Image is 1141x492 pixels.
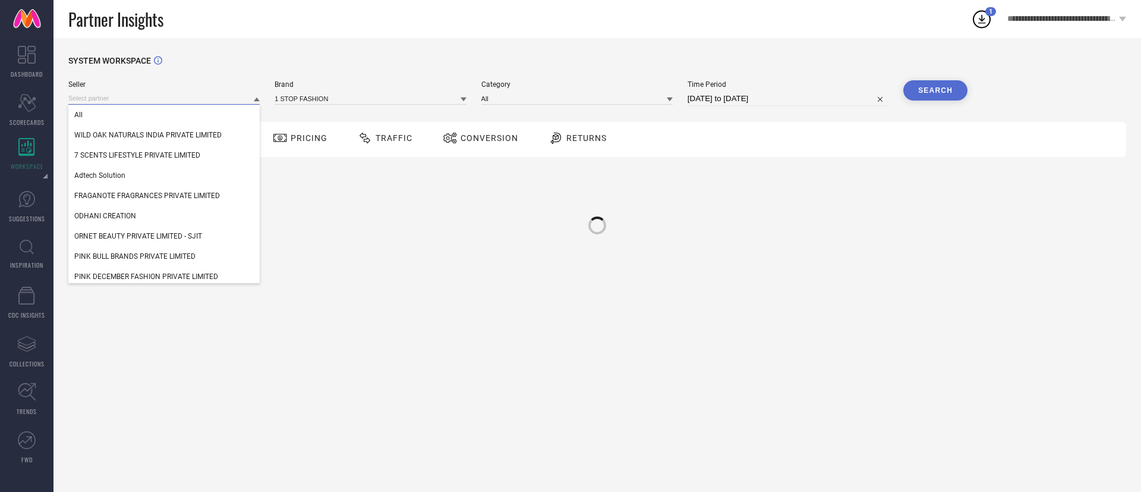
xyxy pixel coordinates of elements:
span: Adtech Solution [74,171,125,180]
div: Adtech Solution [68,165,260,186]
input: Select time period [688,92,888,106]
div: ORNET BEAUTY PRIVATE LIMITED - SJIT [68,226,260,246]
span: Conversion [461,133,518,143]
span: FWD [21,455,33,464]
span: Pricing [291,133,327,143]
span: WORKSPACE [11,162,43,171]
span: INSPIRATION [10,261,43,269]
span: All [74,111,83,119]
span: 7 SCENTS LIFESTYLE PRIVATE LIMITED [74,151,200,159]
span: COLLECTIONS [10,359,45,368]
span: FRAGANOTE FRAGRANCES PRIVATE LIMITED [74,192,220,200]
input: Select partner [68,92,260,105]
span: PINK DECEMBER FASHION PRIVATE LIMITED [74,272,218,281]
div: All [68,105,260,125]
span: Seller [68,80,260,89]
div: Open download list [971,8,992,30]
button: Search [903,80,967,101]
span: Time Period [688,80,888,89]
span: WILD OAK NATURALS INDIA PRIVATE LIMITED [74,131,222,139]
span: ORNET BEAUTY PRIVATE LIMITED - SJIT [74,232,202,240]
span: DASHBOARD [11,70,43,79]
span: Category [481,80,673,89]
span: Returns [566,133,607,143]
div: ODHANI CREATION [68,206,260,226]
div: 7 SCENTS LIFESTYLE PRIVATE LIMITED [68,145,260,165]
span: SCORECARDS [10,118,45,127]
span: SYSTEM WORKSPACE [68,56,151,65]
span: Brand [275,80,466,89]
span: ODHANI CREATION [74,212,136,220]
span: PINK BULL BRANDS PRIVATE LIMITED [74,252,196,261]
span: CDC INSIGHTS [8,311,45,319]
div: PINK DECEMBER FASHION PRIVATE LIMITED [68,267,260,287]
div: WILD OAK NATURALS INDIA PRIVATE LIMITED [68,125,260,145]
div: PINK BULL BRANDS PRIVATE LIMITED [68,246,260,267]
span: Traffic [376,133,412,143]
div: FRAGANOTE FRAGRANCES PRIVATE LIMITED [68,186,260,206]
span: 1 [989,8,992,15]
span: Partner Insights [68,7,163,32]
span: SUGGESTIONS [9,214,45,223]
span: TRENDS [17,407,37,416]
